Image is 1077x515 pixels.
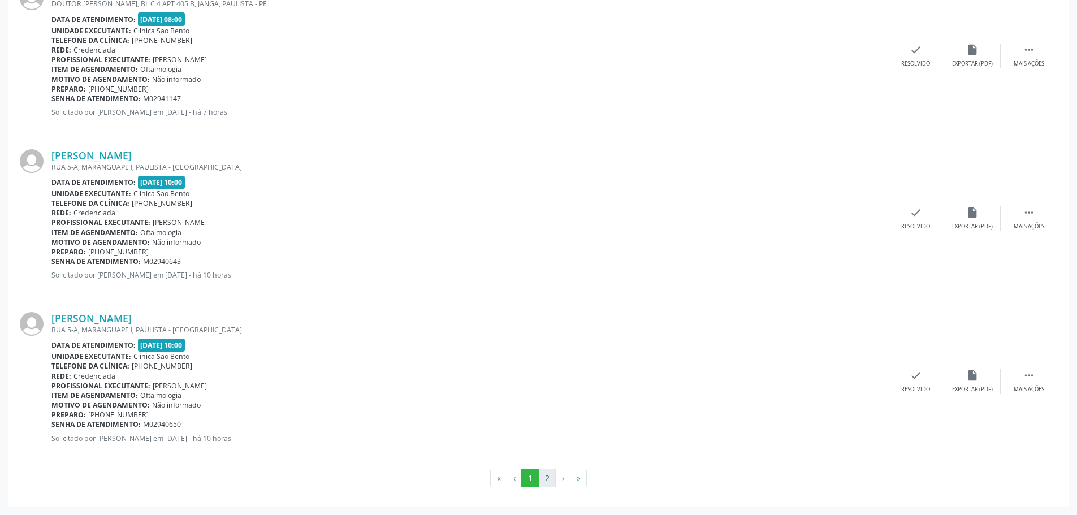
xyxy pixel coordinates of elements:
span: [PERSON_NAME] [153,55,207,64]
b: Preparo: [51,247,86,257]
b: Senha de atendimento: [51,257,141,266]
ul: Pagination [20,469,1057,488]
b: Motivo de agendamento: [51,400,150,410]
span: [PERSON_NAME] [153,218,207,227]
b: Motivo de agendamento: [51,75,150,84]
span: Oftalmologia [140,64,181,74]
span: Não informado [152,400,201,410]
span: [PHONE_NUMBER] [132,198,192,208]
i:  [1023,369,1035,382]
span: Não informado [152,75,201,84]
div: RUA 5-A, MARANGUAPE I, PAULISTA - [GEOGRAPHIC_DATA] [51,162,888,172]
b: Preparo: [51,84,86,94]
b: Rede: [51,371,71,381]
span: [DATE] 08:00 [138,12,185,25]
i:  [1023,206,1035,219]
b: Telefone da clínica: [51,361,129,371]
span: Credenciada [73,371,115,381]
b: Senha de atendimento: [51,419,141,429]
b: Data de atendimento: [51,178,136,187]
span: [PHONE_NUMBER] [88,84,149,94]
b: Profissional executante: [51,218,150,227]
b: Profissional executante: [51,55,150,64]
span: M02940643 [143,257,181,266]
b: Data de atendimento: [51,340,136,350]
b: Unidade executante: [51,26,131,36]
div: Resolvido [901,60,930,68]
div: Mais ações [1014,223,1044,231]
img: img [20,149,44,173]
span: [PHONE_NUMBER] [88,410,149,419]
span: Não informado [152,237,201,247]
p: Solicitado por [PERSON_NAME] em [DATE] - há 10 horas [51,434,888,443]
div: Exportar (PDF) [952,386,993,393]
b: Unidade executante: [51,189,131,198]
span: Oftalmologia [140,228,181,237]
b: Motivo de agendamento: [51,237,150,247]
div: RUA 5-A, MARANGUAPE I, PAULISTA - [GEOGRAPHIC_DATA] [51,325,888,335]
div: Exportar (PDF) [952,223,993,231]
span: [DATE] 10:00 [138,176,185,189]
b: Rede: [51,45,71,55]
i: check [910,44,922,56]
span: Clinica Sao Bento [133,189,189,198]
span: Clinica Sao Bento [133,352,189,361]
b: Senha de atendimento: [51,94,141,103]
div: Mais ações [1014,386,1044,393]
b: Item de agendamento: [51,64,138,74]
span: [PHONE_NUMBER] [132,36,192,45]
b: Telefone da clínica: [51,198,129,208]
a: [PERSON_NAME] [51,149,132,162]
button: Go to page 1 [521,469,539,488]
div: Mais ações [1014,60,1044,68]
span: [DATE] 10:00 [138,339,185,352]
b: Telefone da clínica: [51,36,129,45]
span: M02940650 [143,419,181,429]
b: Profissional executante: [51,381,150,391]
button: Go to page 2 [538,469,556,488]
span: [PERSON_NAME] [153,381,207,391]
span: Credenciada [73,45,115,55]
b: Item de agendamento: [51,228,138,237]
span: Oftalmologia [140,391,181,400]
b: Unidade executante: [51,352,131,361]
div: Resolvido [901,223,930,231]
span: M02941147 [143,94,181,103]
b: Item de agendamento: [51,391,138,400]
i: insert_drive_file [966,44,979,56]
i: insert_drive_file [966,369,979,382]
b: Data de atendimento: [51,15,136,24]
b: Preparo: [51,410,86,419]
img: img [20,312,44,336]
button: Go to last page [570,469,587,488]
div: Exportar (PDF) [952,60,993,68]
a: [PERSON_NAME] [51,312,132,324]
i:  [1023,44,1035,56]
p: Solicitado por [PERSON_NAME] em [DATE] - há 10 horas [51,270,888,280]
i: check [910,369,922,382]
i: insert_drive_file [966,206,979,219]
span: [PHONE_NUMBER] [88,247,149,257]
span: Credenciada [73,208,115,218]
div: Resolvido [901,386,930,393]
p: Solicitado por [PERSON_NAME] em [DATE] - há 7 horas [51,107,888,117]
span: [PHONE_NUMBER] [132,361,192,371]
b: Rede: [51,208,71,218]
i: check [910,206,922,219]
span: Clinica Sao Bento [133,26,189,36]
button: Go to next page [555,469,570,488]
